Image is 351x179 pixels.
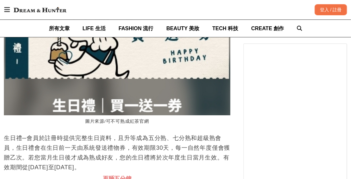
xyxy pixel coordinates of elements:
span: TECH 科技 [212,26,238,31]
img: Dream & Hunter [10,4,70,16]
div: 登入 / 註冊 [315,4,347,15]
span: BEAUTY 美妝 [166,26,199,31]
p: 生日禮─會員於註冊時提供完整生日資料，且升等成為五分熟、七分熟和超級熟會員，生日禮會在生日前一天由系統發送禮物券，有效期限30天，每一自然年度僅會獲贈乙次。若您當月生日後才成為熟成好友，您的生日... [4,133,230,172]
span: 所有文章 [49,26,70,31]
span: LIFE 生活 [83,26,106,31]
a: LIFE 生活 [83,20,106,37]
a: FASHION 流行 [119,20,154,37]
figcaption: 圖片來源/可不可熟成紅茶官網 [4,115,230,128]
span: CREATE 創作 [251,26,284,31]
a: CREATE 創作 [251,20,284,37]
a: TECH 科技 [212,20,238,37]
span: FASHION 流行 [119,26,154,31]
a: 所有文章 [49,20,70,37]
a: BEAUTY 美妝 [166,20,199,37]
